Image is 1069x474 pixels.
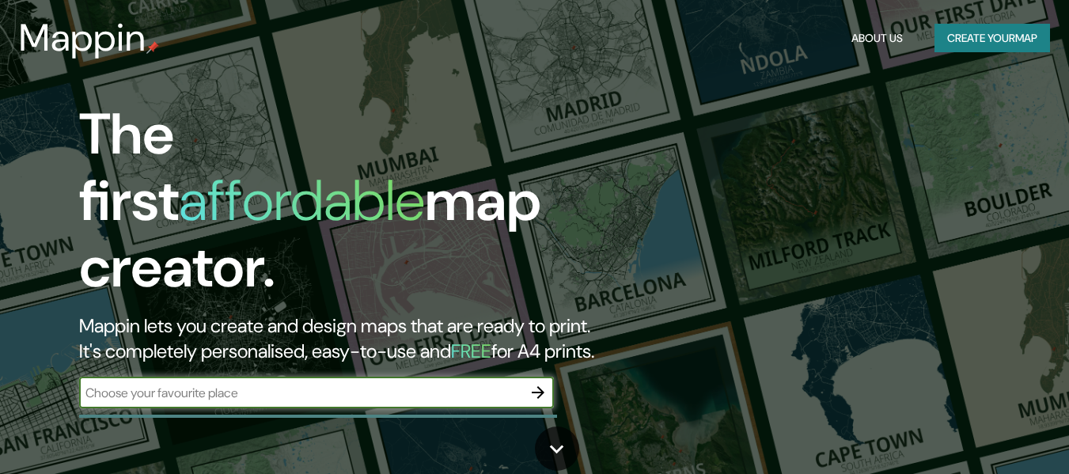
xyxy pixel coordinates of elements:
input: Choose your favourite place [79,384,522,402]
img: mappin-pin [146,41,159,54]
h2: Mappin lets you create and design maps that are ready to print. It's completely personalised, eas... [79,313,614,364]
h1: affordable [179,164,425,237]
button: About Us [845,24,909,53]
h3: Mappin [19,16,146,60]
h1: The first map creator. [79,101,614,313]
button: Create yourmap [934,24,1050,53]
h5: FREE [451,339,491,363]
